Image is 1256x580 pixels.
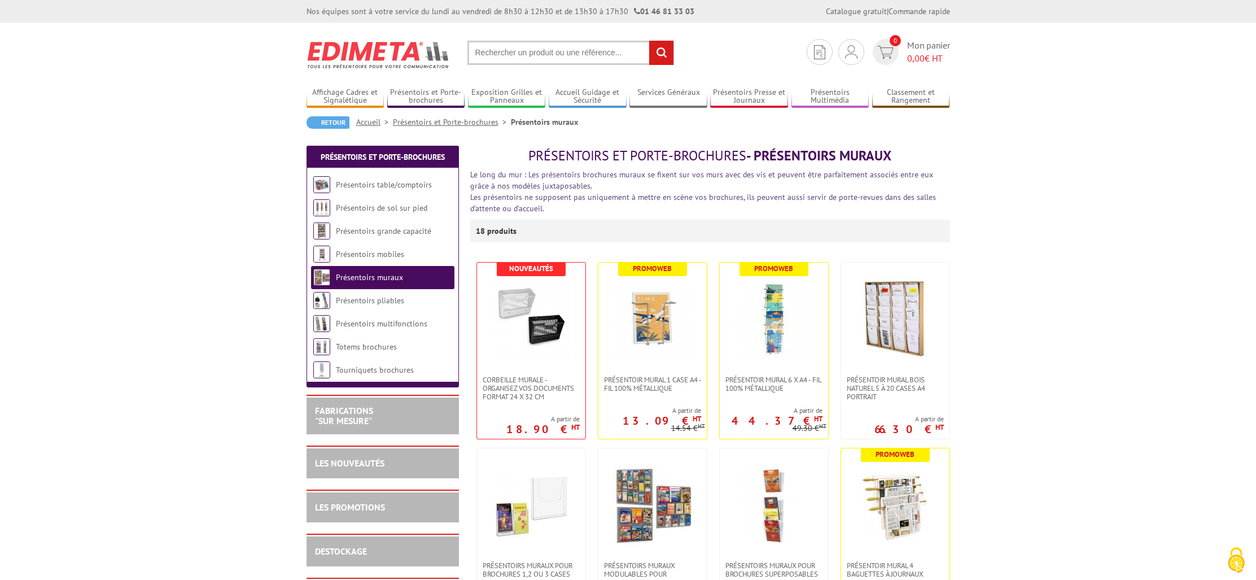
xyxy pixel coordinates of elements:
[1222,546,1250,574] img: Cookies (fenêtre modale)
[336,203,427,213] a: Présentoirs de sol sur pied
[720,376,828,393] a: Présentoir mural 6 x A4 - Fil 100% métallique
[856,465,935,544] img: Présentoir mural 4 baguettes à journaux
[313,223,330,239] img: Présentoirs grande capacité
[468,88,546,106] a: Exposition Grilles et Panneaux
[649,41,673,65] input: rechercher
[754,264,793,273] b: Promoweb
[315,457,384,469] a: LES NOUVEAUTÉS
[528,147,746,164] span: Présentoirs et Porte-brochures
[734,465,813,544] img: PRÉSENTOIRS MURAUX POUR BROCHURES SUPERPOSABLES TRANSPARENTS
[814,45,825,59] img: devis rapide
[907,39,950,65] span: Mon panier
[876,450,914,459] b: Promoweb
[907,52,950,65] span: € HT
[336,180,432,190] a: Présentoirs table/comptoirs
[856,280,935,359] img: Présentoir Mural Bois naturel 5 à 20 cases A4 Portrait
[509,264,553,273] b: Nouveautés
[870,39,950,65] a: devis rapide 0 Mon panier 0,00€ HT
[336,226,431,236] a: Présentoirs grande capacité
[604,376,701,393] span: Présentoir mural 1 case A4 - Fil 100% métallique
[315,546,367,557] a: DESTOCKAGE
[847,376,944,401] span: Présentoir Mural Bois naturel 5 à 20 cases A4 Portrait
[720,406,822,415] span: A partir de
[613,465,692,544] img: Présentoirs muraux modulables pour brochures A4, A5, 1/3 A4 VISIODOC
[511,116,578,128] li: Présentoirs muraux
[321,152,445,162] a: Présentoirs et Porte-brochures
[307,116,349,129] a: Retour
[336,295,404,306] a: Présentoirs pliables
[313,315,330,332] img: Présentoirs multifonctions
[470,192,936,213] font: Les présentoirs ne supposent pas uniquement à mettre en scène vos brochures, ils peuvent aussi se...
[826,6,887,16] a: Catalogue gratuit
[793,424,826,433] p: 49.30 €
[483,376,580,401] span: Corbeille Murale - Organisez vos documents format 24 x 32 cm
[935,422,944,432] sup: HT
[476,220,518,242] p: 18 produits
[698,422,705,430] sup: HT
[874,415,944,424] span: A partir de
[336,249,404,259] a: Présentoirs mobiles
[1216,542,1256,580] button: Cookies (fenêtre modale)
[841,376,949,401] a: Présentoir Mural Bois naturel 5 à 20 cases A4 Portrait
[477,376,585,401] a: Corbeille Murale - Organisez vos documents format 24 x 32 cm
[734,280,813,359] img: Présentoir mural 6 x A4 - Fil 100% métallique
[907,53,925,64] span: 0,00
[506,415,580,424] span: A partir de
[819,422,826,430] sup: HT
[313,176,330,193] img: Présentoirs table/comptoirs
[693,414,701,424] sup: HT
[315,501,385,513] a: LES PROMOTIONS
[336,272,403,282] a: Présentoirs muraux
[890,35,901,46] span: 0
[315,405,373,426] a: FABRICATIONS"Sur Mesure"
[598,376,707,393] a: Présentoir mural 1 case A4 - Fil 100% métallique
[826,6,950,17] div: |
[467,41,674,65] input: Rechercher un produit ou une référence...
[307,6,694,17] div: Nos équipes sont à votre service du lundi au vendredi de 8h30 à 12h30 et de 13h30 à 17h30
[629,88,707,106] a: Services Généraux
[710,88,788,106] a: Présentoirs Presse et Journaux
[393,117,511,127] a: Présentoirs et Porte-brochures
[336,319,427,329] a: Présentoirs multifonctions
[313,269,330,286] img: Présentoirs muraux
[845,45,857,59] img: devis rapide
[492,465,571,544] img: PRÉSENTOIRS MURAUX POUR BROCHURES 1,2 OU 3 CASES FORMAT A4, A5, 1/3 A4 TRANSPARENT TAYMAR
[634,6,694,16] strong: 01 46 81 33 03
[470,169,933,191] font: Le long du mur : Les présentoirs brochures muraux se fixent sur vos murs avec des vis et peuvent ...
[313,338,330,355] img: Totems brochures
[847,561,944,578] span: Présentoir mural 4 baguettes à journaux
[889,6,950,16] a: Commande rapide
[732,417,822,424] p: 44.37 €
[613,280,692,359] img: Présentoir mural 1 case A4 - Fil 100% métallique
[313,361,330,378] img: Tourniquets brochures
[506,426,580,433] p: 18.90 €
[336,365,414,375] a: Tourniquets brochures
[313,246,330,263] img: Présentoirs mobiles
[470,149,950,163] h1: - Présentoirs muraux
[549,88,627,106] a: Accueil Guidage et Sécurité
[725,376,822,393] span: Présentoir mural 6 x A4 - Fil 100% métallique
[313,199,330,216] img: Présentoirs de sol sur pied
[598,406,701,415] span: A partir de
[307,34,450,76] img: Edimeta
[633,264,672,273] b: Promoweb
[874,426,944,433] p: 66.30 €
[841,561,949,578] a: Présentoir mural 4 baguettes à journaux
[791,88,869,106] a: Présentoirs Multimédia
[387,88,465,106] a: Présentoirs et Porte-brochures
[313,292,330,309] img: Présentoirs pliables
[571,422,580,432] sup: HT
[492,280,571,359] img: Corbeille Murale - Organisez vos documents format 24 x 32 cm
[623,417,701,424] p: 13.09 €
[872,88,950,106] a: Classement et Rangement
[877,46,894,59] img: devis rapide
[356,117,393,127] a: Accueil
[336,342,397,352] a: Totems brochures
[814,414,822,424] sup: HT
[671,424,705,433] p: 14.54 €
[307,88,384,106] a: Affichage Cadres et Signalétique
